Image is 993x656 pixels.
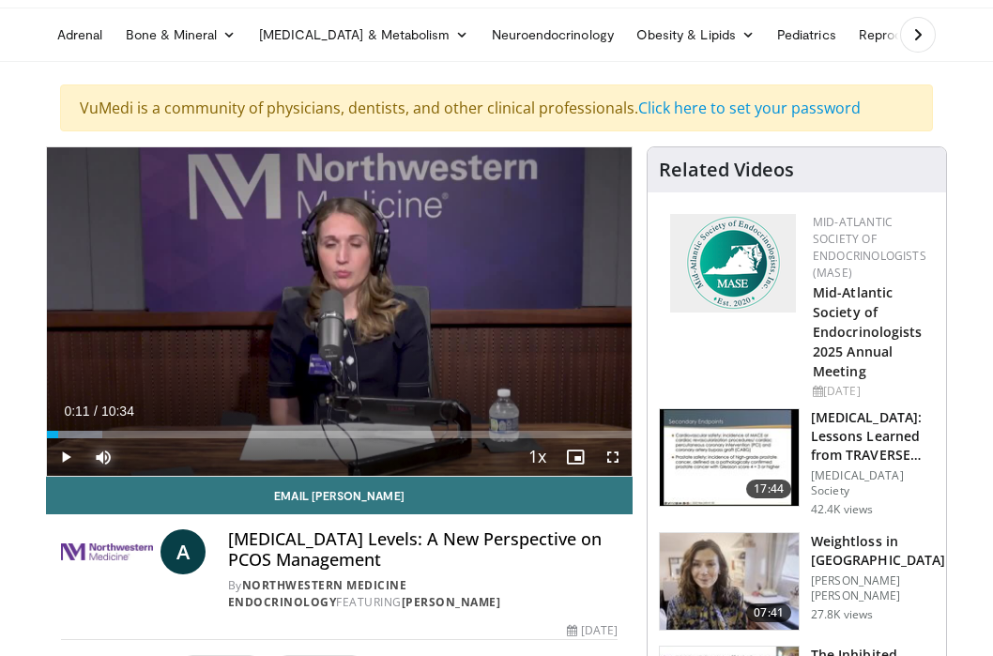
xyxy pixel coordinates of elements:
[46,16,115,53] a: Adrenal
[160,529,206,574] a: A
[47,431,632,438] div: Progress Bar
[746,480,791,498] span: 17:44
[481,16,625,53] a: Neuroendocrinology
[659,408,935,517] a: 17:44 [MEDICAL_DATA]: Lessons Learned from TRAVERSE 2024 [MEDICAL_DATA] Society 42.4K views
[811,573,945,603] p: [PERSON_NAME] [PERSON_NAME]
[101,404,134,419] span: 10:34
[659,159,794,181] h4: Related Videos
[811,408,935,465] h3: [MEDICAL_DATA]: Lessons Learned from TRAVERSE 2024
[811,532,945,570] h3: Weightloss in [GEOGRAPHIC_DATA]
[813,214,926,281] a: Mid-Atlantic Society of Endocrinologists (MASE)
[660,409,799,507] img: 1317c62a-2f0d-4360-bee0-b1bff80fed3c.150x105_q85_crop-smart_upscale.jpg
[811,607,873,622] p: 27.8K views
[670,214,796,313] img: f382488c-070d-4809-84b7-f09b370f5972.png.150x105_q85_autocrop_double_scale_upscale_version-0.2.png
[746,603,791,622] span: 07:41
[115,16,248,53] a: Bone & Mineral
[47,438,84,476] button: Play
[46,477,633,514] a: Email [PERSON_NAME]
[248,16,481,53] a: [MEDICAL_DATA] & Metabolism
[64,404,89,419] span: 0:11
[659,532,935,632] a: 07:41 Weightloss in [GEOGRAPHIC_DATA] [PERSON_NAME] [PERSON_NAME] 27.8K views
[813,383,931,400] div: [DATE]
[625,16,766,53] a: Obesity & Lipids
[60,84,933,131] div: VuMedi is a community of physicians, dentists, and other clinical professionals.
[228,529,618,570] h4: [MEDICAL_DATA] Levels: A New Perspective on PCOS Management
[402,594,501,610] a: [PERSON_NAME]
[567,622,618,639] div: [DATE]
[811,468,935,498] p: [MEDICAL_DATA] Society
[228,577,618,611] div: By FEATURING
[61,529,153,574] img: Northwestern Medicine Endocrinology
[813,283,923,380] a: Mid-Atlantic Society of Endocrinologists 2025 Annual Meeting
[519,438,557,476] button: Playback Rate
[84,438,122,476] button: Mute
[811,502,873,517] p: 42.4K views
[47,147,632,476] video-js: Video Player
[766,16,848,53] a: Pediatrics
[594,438,632,476] button: Fullscreen
[557,438,594,476] button: Enable picture-in-picture mode
[848,16,951,53] a: Reproductive
[228,577,407,610] a: Northwestern Medicine Endocrinology
[638,98,861,118] a: Click here to set your password
[94,404,98,419] span: /
[660,533,799,631] img: 9983fed1-7565-45be-8934-aef1103ce6e2.150x105_q85_crop-smart_upscale.jpg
